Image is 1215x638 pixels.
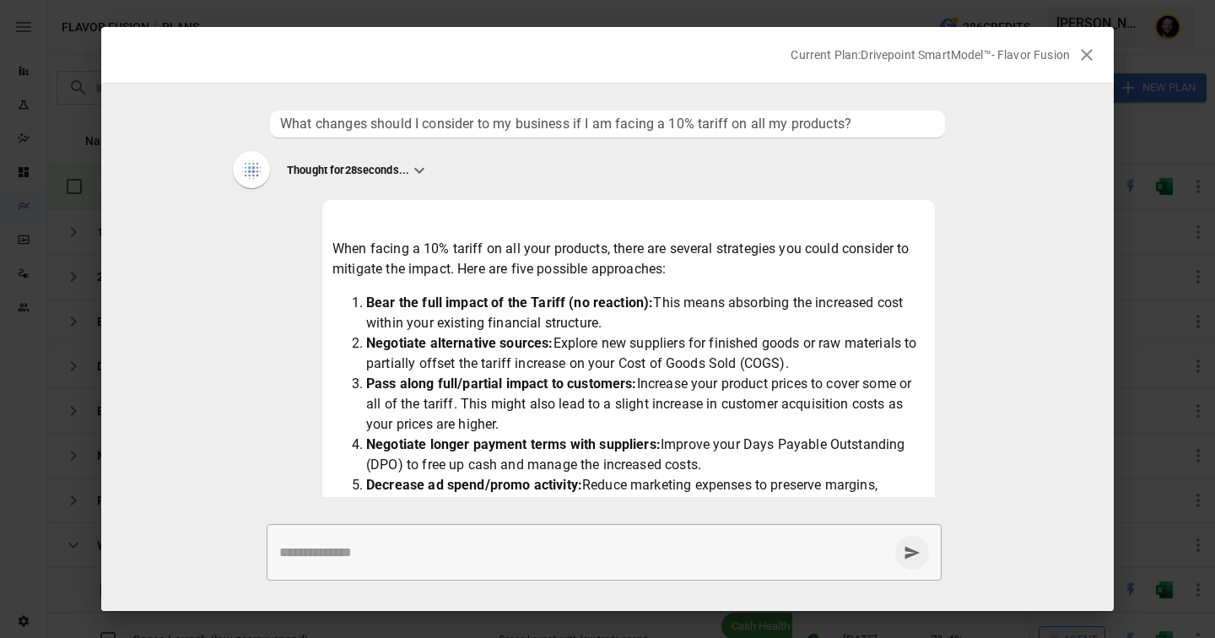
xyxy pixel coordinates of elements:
li: Explore new suppliers for finished goods or raw materials to partially offset the tariff increase... [366,333,925,374]
strong: Pass along full/partial impact to customers: [366,376,637,392]
li: This means absorbing the increased cost within your existing financial structure. [366,293,925,333]
p: When facing a 10% tariff on all your products, there are several strategies you could consider to... [332,239,925,279]
p: Current Plan: Drivepoint SmartModel™- Flavor Fusion [791,46,1070,63]
strong: Negotiate longer payment terms with suppliers: [366,436,661,452]
p: Thought for 28 seconds... [287,163,409,178]
li: Increase your product prices to cover some or all of the tariff. This might also lead to a slight... [366,374,925,435]
strong: Negotiate alternative sources: [366,335,553,351]
strong: Decrease ad spend/promo activity: [366,477,582,493]
li: Reduce marketing expenses to preserve margins, especially if you have lower-cost inventory that y... [366,475,925,516]
li: Improve your Days Payable Outstanding (DPO) to free up cash and manage the increased costs. [366,435,925,475]
img: Thinking [240,158,263,181]
strong: Bear the full impact of the Tariff (no reaction): [366,295,653,311]
span: What changes should I consider to my business if I am facing a 10% tariff on all my products? [280,114,935,134]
